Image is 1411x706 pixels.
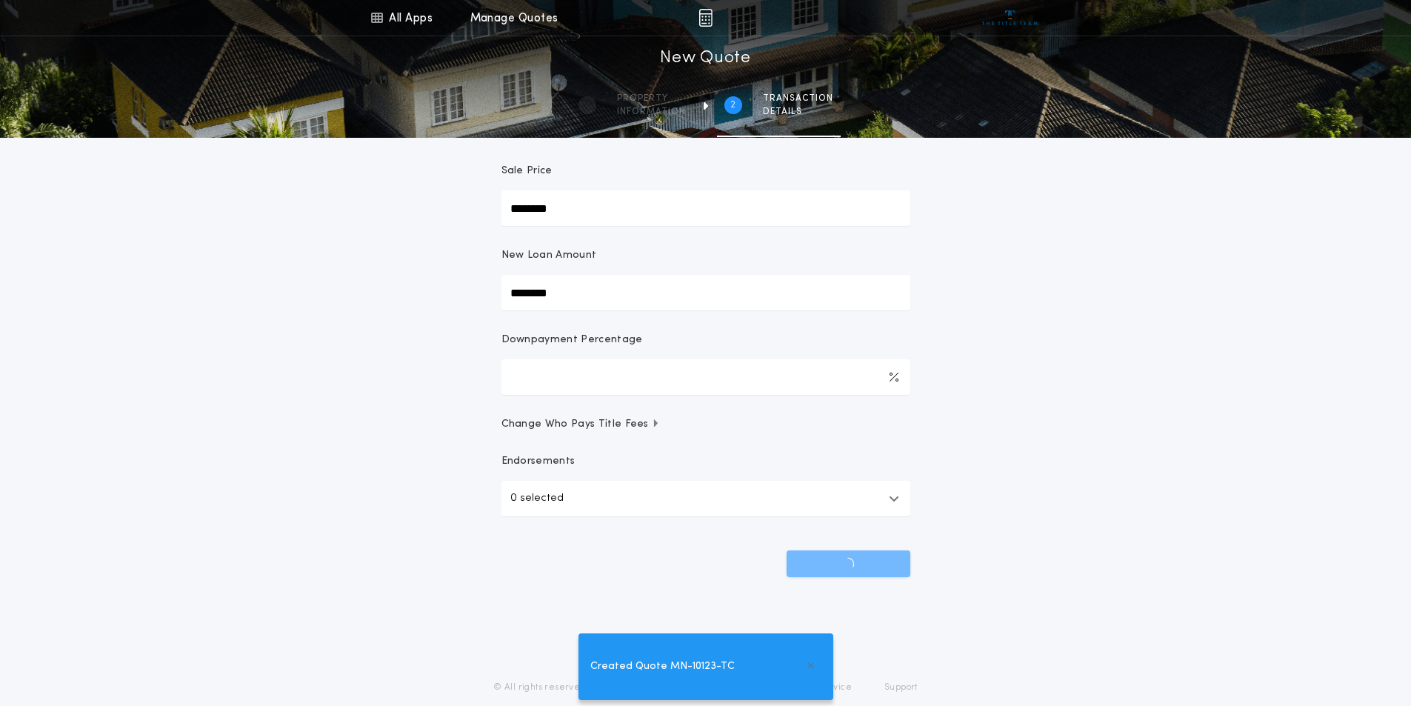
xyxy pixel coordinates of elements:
input: Downpayment Percentage [501,359,910,395]
h1: New Quote [660,47,750,70]
p: Sale Price [501,164,553,179]
p: Endorsements [501,454,910,469]
p: Downpayment Percentage [501,333,643,347]
img: vs-icon [982,10,1038,25]
button: 0 selected [501,481,910,516]
span: Change Who Pays Title Fees [501,417,661,432]
span: Transaction [763,93,833,104]
p: 0 selected [510,490,564,507]
p: New Loan Amount [501,248,597,263]
h2: 2 [730,99,735,111]
span: details [763,106,833,118]
span: Property [617,93,686,104]
img: img [698,9,713,27]
span: information [617,106,686,118]
button: Change Who Pays Title Fees [501,417,910,432]
input: Sale Price [501,190,910,226]
span: Created Quote MN-10123-TC [590,659,735,675]
input: New Loan Amount [501,275,910,310]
